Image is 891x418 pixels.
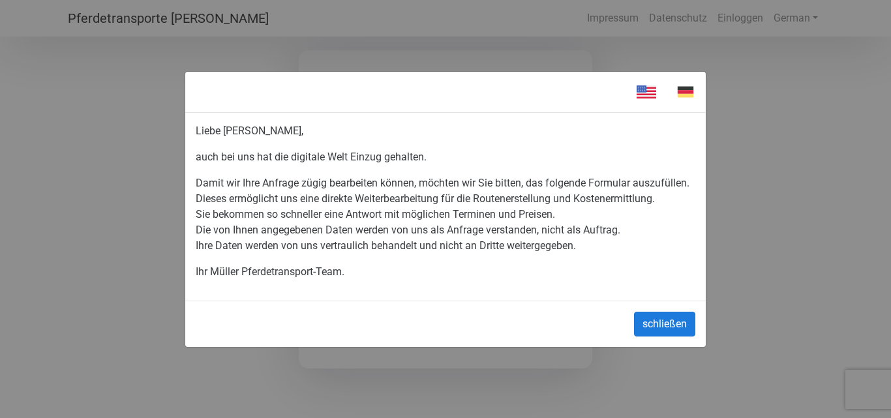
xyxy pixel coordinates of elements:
[634,312,695,336] button: schließen
[196,149,695,165] p: auch bei uns hat die digitale Welt Einzug gehalten.
[666,82,705,102] img: de
[196,175,695,254] p: Damit wir Ihre Anfrage zügig bearbeiten können, möchten wir Sie bitten, das folgende Formular aus...
[196,123,695,139] p: Liebe [PERSON_NAME],
[196,264,695,280] p: Ihr Müller Pferdetransport-Team.
[627,82,666,102] img: en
